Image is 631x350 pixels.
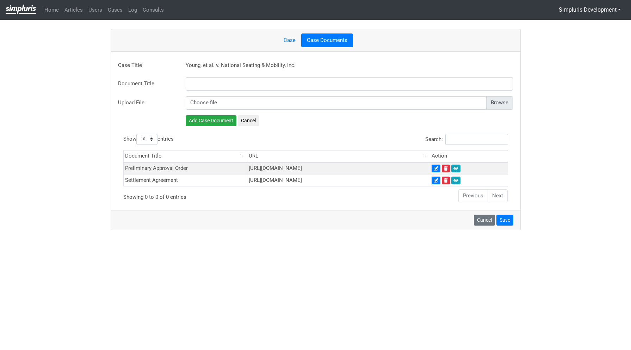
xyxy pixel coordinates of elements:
[247,162,430,174] td: [URL][DOMAIN_NAME]
[123,189,278,201] div: Showing 0 to 0 of 0 entries
[432,165,440,172] a: Edit Case
[442,165,450,172] a: Delete Case
[113,77,180,91] label: Document Title
[6,5,36,14] img: Privacy-class-action
[425,134,508,145] label: Search:
[113,59,180,72] label: Case Title
[124,150,247,162] th: Document Title: activate to sort column descending
[42,3,62,17] a: Home
[278,33,301,47] a: Case
[451,177,460,184] a: Preview Case Document
[451,165,460,172] a: Preview Case Document
[125,3,140,17] a: Log
[301,33,353,47] a: Case Documents
[247,150,430,162] th: URL: activate to sort column ascending
[86,3,105,17] a: Users
[113,96,180,110] label: Upload File
[445,134,508,145] input: Search:
[432,177,440,184] a: Edit Case
[430,150,508,162] th: Action
[123,134,174,145] label: Show entries
[442,177,450,184] a: Delete Case
[136,134,157,145] select: Showentries
[105,3,125,17] a: Cases
[554,3,625,17] button: Simpluris Development
[186,115,236,126] button: Add Case Document
[62,3,86,17] a: Articles
[140,3,167,17] a: Consults
[238,115,259,126] button: Cancel
[496,215,513,226] button: Save
[474,215,495,226] a: Cancel
[124,174,247,186] td: Settlement Agreement
[247,174,430,186] td: [URL][DOMAIN_NAME]
[124,162,247,174] td: Preliminary Approval Order
[186,59,296,72] label: Young, et al. v. National Seating & Mobility, Inc.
